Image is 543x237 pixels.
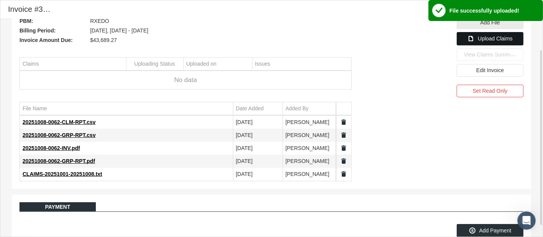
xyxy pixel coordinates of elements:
[340,171,347,177] a: Split
[476,67,504,73] span: Edit Invoice
[233,102,283,115] td: Column Date Added
[517,211,536,230] iframe: Intercom live chat
[233,116,283,129] td: [DATE]
[457,32,524,45] div: Upload Claims
[23,119,95,125] span: 20251008-0062-CLM-RPT.csv
[449,8,519,14] div: File successfully uploaded!
[90,26,148,35] span: [DATE], [DATE] - [DATE]
[8,4,51,15] div: Invoice #328
[252,58,351,71] td: Column Issues
[20,58,126,71] td: Column Claims
[19,35,86,45] span: Invoice Amount Due:
[457,64,524,77] div: Edit Invoice
[340,158,347,164] a: Split
[233,142,283,155] td: [DATE]
[478,35,512,42] span: Upload Claims
[183,58,252,71] td: Column Uploaded on
[283,102,336,115] td: Column Added By
[340,145,347,152] a: Split
[19,102,352,181] div: Data grid
[45,204,70,210] span: Payment
[23,132,95,138] span: 20251008-0062-GRP-RPT.csv
[233,155,283,168] td: [DATE]
[126,58,183,71] td: Column Uploading Status
[457,16,524,29] div: Add File
[134,60,175,68] div: Uploading Status
[23,60,39,68] div: Claims
[20,76,351,84] span: No data
[480,19,500,26] span: Add File
[233,168,283,181] td: [DATE]
[233,129,283,142] td: [DATE]
[23,145,80,151] span: 20251008-0062-INV.pdf
[283,168,336,181] td: [PERSON_NAME]
[19,16,86,26] span: PBM:
[20,102,233,115] td: Column File Name
[340,132,347,139] a: Split
[23,158,95,164] span: 20251008-0062-GRP-RPT.pdf
[90,35,117,45] span: $43,689.27
[236,105,264,112] div: Date Added
[19,26,86,35] span: Billing Period:
[283,142,336,155] td: [PERSON_NAME]
[283,116,336,129] td: [PERSON_NAME]
[286,105,309,112] div: Added By
[283,129,336,142] td: [PERSON_NAME]
[19,57,352,90] div: Data grid
[473,88,507,94] span: Set Read Only
[340,119,347,126] a: Split
[479,227,511,234] span: Add Payment
[90,16,109,26] span: RXEDO
[23,105,47,112] div: File Name
[186,60,217,68] div: Uploaded on
[457,85,524,97] div: Set Read Only
[23,171,102,177] span: CLAIMS-20251001-20251008.txt
[283,155,336,168] td: [PERSON_NAME]
[255,60,270,68] div: Issues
